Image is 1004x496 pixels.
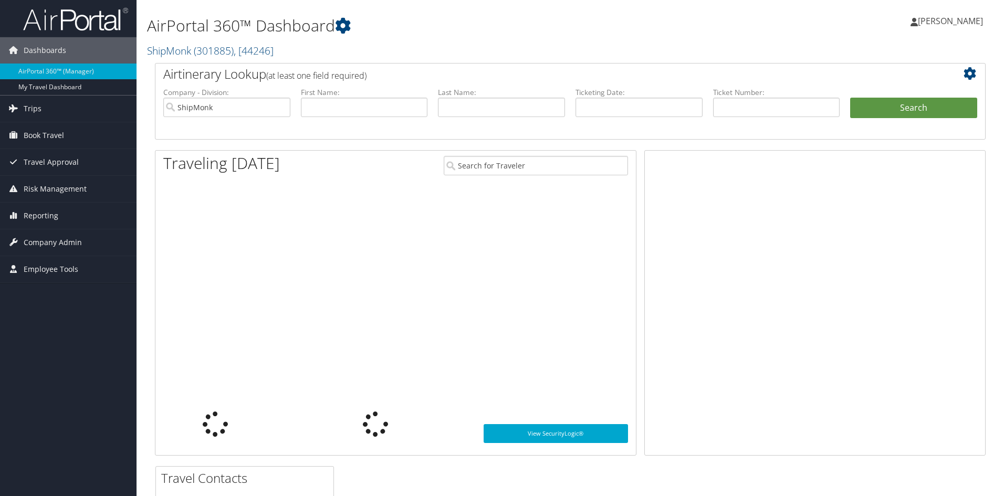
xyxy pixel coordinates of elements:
[234,44,274,58] span: , [ 44246 ]
[576,87,703,98] label: Ticketing Date:
[147,44,274,58] a: ShipMonk
[918,15,983,27] span: [PERSON_NAME]
[163,152,280,174] h1: Traveling [DATE]
[24,37,66,64] span: Dashboards
[194,44,234,58] span: ( 301885 )
[911,5,993,37] a: [PERSON_NAME]
[301,87,428,98] label: First Name:
[24,229,82,256] span: Company Admin
[24,149,79,175] span: Travel Approval
[161,469,333,487] h2: Travel Contacts
[484,424,628,443] a: View SecurityLogic®
[24,96,41,122] span: Trips
[147,15,712,37] h1: AirPortal 360™ Dashboard
[266,70,367,81] span: (at least one field required)
[24,203,58,229] span: Reporting
[444,156,628,175] input: Search for Traveler
[850,98,977,119] button: Search
[24,256,78,282] span: Employee Tools
[24,176,87,202] span: Risk Management
[24,122,64,149] span: Book Travel
[163,87,290,98] label: Company - Division:
[713,87,840,98] label: Ticket Number:
[23,7,128,31] img: airportal-logo.png
[438,87,565,98] label: Last Name:
[163,65,908,83] h2: Airtinerary Lookup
